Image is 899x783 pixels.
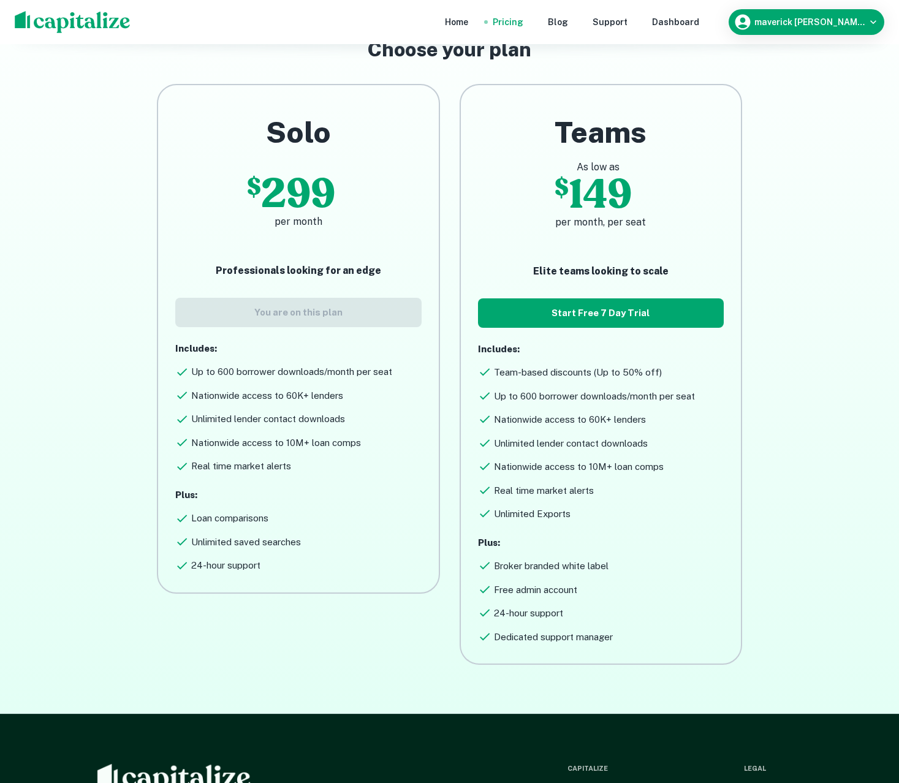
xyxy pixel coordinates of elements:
h6: Unlimited lender contact downloads [494,437,648,451]
h6: 24-hour support [191,559,260,573]
h6: Up to 600 borrower downloads/month per seat [494,390,695,404]
h6: Team-based discounts (Up to 50% off) [494,366,662,380]
h6: Nationwide access to 60K+ lenders [494,413,646,427]
p: Includes: [478,342,724,357]
h3: Choose your plan [368,35,531,64]
a: Pricing [493,15,523,29]
h6: maverick [PERSON_NAME] [754,18,865,26]
h6: Nationwide access to 10M+ loan comps [494,460,664,474]
p: $ [247,174,261,214]
p: Includes: [175,342,421,356]
h2: Teams [478,115,724,150]
a: Blog [548,15,568,29]
p: Plus: [478,536,724,550]
a: Support [593,15,628,29]
h2: Solo [175,115,421,150]
h6: 24-hour support [494,607,563,621]
iframe: Chat Widget [838,685,899,744]
h6: Unlimited Exports [494,507,571,521]
h6: per month [175,214,421,229]
h6: Broker branded white label [494,559,609,573]
h6: Real time market alerts [494,484,594,498]
p: $ [555,175,569,215]
h6: Unlimited saved searches [191,535,301,550]
h6: Nationwide access to 10M+ loan comps [191,436,361,450]
h6: Unlimited lender contact downloads [191,412,345,426]
div: Legal [744,763,766,774]
button: maverick [PERSON_NAME] [729,9,884,35]
h6: per month, per seat [478,215,724,230]
h6: Loan comparisons [191,512,268,526]
h6: Dedicated support manager [494,630,613,645]
img: capitalize-logo.png [15,11,131,33]
div: Capitalize [567,763,608,774]
h6: Real time market alerts [191,460,291,474]
h6: Free admin account [494,583,577,597]
p: Professionals looking for an edge [175,263,421,278]
p: Elite teams looking to scale [478,264,724,279]
p: 149 [569,175,632,215]
a: Home [445,15,468,29]
a: Dashboard [652,15,699,29]
p: 299 [261,174,335,214]
h6: Nationwide access to 60K+ lenders [191,389,343,403]
button: Start Free 7 Day Trial [478,298,724,328]
h6: Up to 600 borrower downloads/month per seat [191,365,392,379]
p: Plus: [175,488,421,502]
